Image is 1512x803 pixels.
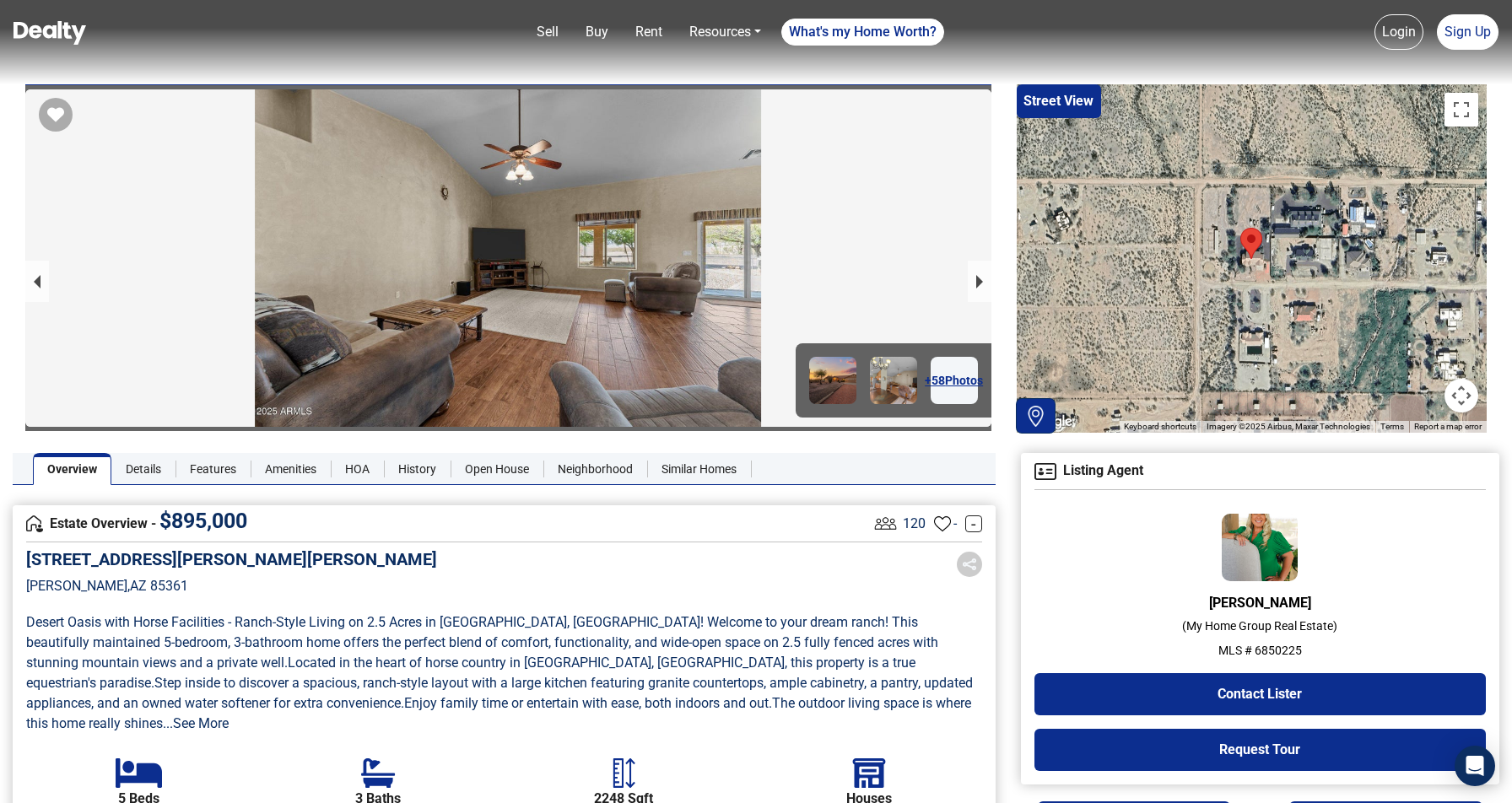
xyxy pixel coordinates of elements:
a: Neighborhood [543,453,647,485]
iframe: BigID CMP Widget [8,752,59,803]
h4: Listing Agent [1034,463,1486,480]
span: The outdoor living space is where this home really shines [26,695,975,731]
a: HOA [331,453,384,485]
button: Contact Lister [1034,673,1486,715]
a: Details [111,453,175,485]
h5: [STREET_ADDRESS][PERSON_NAME][PERSON_NAME] [26,549,437,569]
span: Step inside to discover a spacious, ranch-style layout with a large kitchen featuring granite cou... [26,675,976,711]
span: Enjoy family time or entertain with ease, both indoors and out . [404,695,772,711]
a: Sign Up [1437,14,1498,50]
img: Overview [26,515,43,532]
a: Resources [683,15,768,49]
a: Open House [451,453,543,485]
a: History [384,453,451,485]
img: Image [870,357,917,404]
img: Listing View [871,509,900,538]
span: Imagery ©2025 Airbus, Maxar Technologies [1207,422,1370,431]
button: Map camera controls [1444,379,1478,412]
p: MLS # 6850225 [1034,642,1486,660]
button: Request Tour [1034,729,1486,771]
button: Keyboard shortcuts [1124,421,1196,433]
span: - [953,514,957,534]
a: Rent [629,15,669,49]
span: 120 [903,514,926,534]
span: Desert Oasis with Horse Facilities - Ranch-Style Living on 2.5 Acres in [GEOGRAPHIC_DATA], [GEOGR... [26,614,942,671]
p: [PERSON_NAME] , AZ 85361 [26,576,437,596]
h6: [PERSON_NAME] [1034,595,1486,611]
a: Report a map error [1414,422,1482,431]
img: Favourites [934,515,951,532]
a: Amenities [251,453,331,485]
span: $ 895,000 [159,509,247,533]
a: Sell [530,15,565,49]
button: Toggle fullscreen view [1444,93,1478,127]
img: Search Homes at Dealty [1025,406,1046,427]
button: next slide / item [968,261,991,302]
a: What's my Home Worth? [781,19,944,46]
a: - [965,515,982,532]
a: Login [1374,14,1423,50]
a: Overview [33,453,111,485]
img: Agent [1222,514,1298,581]
img: Dealty - Buy, Sell & Rent Homes [13,21,86,45]
h4: Estate Overview - [26,515,871,533]
a: Buy [579,15,615,49]
a: ...See More [163,715,229,731]
p: ( My Home Group Real Estate ) [1034,617,1486,635]
a: Terms (opens in new tab) [1380,422,1404,431]
a: Similar Homes [647,453,751,485]
div: Open Intercom Messenger [1455,746,1495,786]
span: Located in the heart of horse country in [GEOGRAPHIC_DATA], [GEOGRAPHIC_DATA], this property is a... [26,655,919,691]
a: +58Photos [931,357,978,404]
img: Image [809,357,856,404]
button: previous slide / item [25,261,49,302]
a: Features [175,453,251,485]
button: Street View [1017,84,1101,118]
img: Agent [1034,463,1056,480]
